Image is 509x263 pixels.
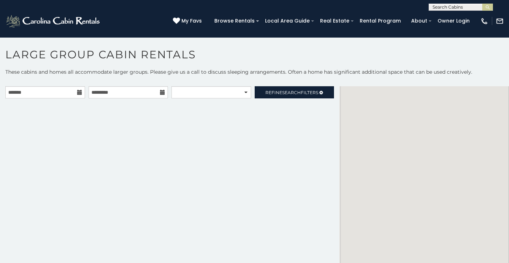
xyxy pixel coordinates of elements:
a: Rental Program [356,15,404,26]
a: Owner Login [434,15,473,26]
a: Browse Rentals [211,15,258,26]
a: Real Estate [316,15,353,26]
span: Search [282,90,301,95]
a: RefineSearchFilters [255,86,334,98]
img: White-1-2.png [5,14,102,28]
a: Local Area Guide [261,15,313,26]
span: Refine Filters [265,90,318,95]
img: mail-regular-white.png [496,17,504,25]
img: phone-regular-white.png [480,17,488,25]
a: My Favs [173,17,204,25]
a: About [408,15,431,26]
span: My Favs [181,17,202,25]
